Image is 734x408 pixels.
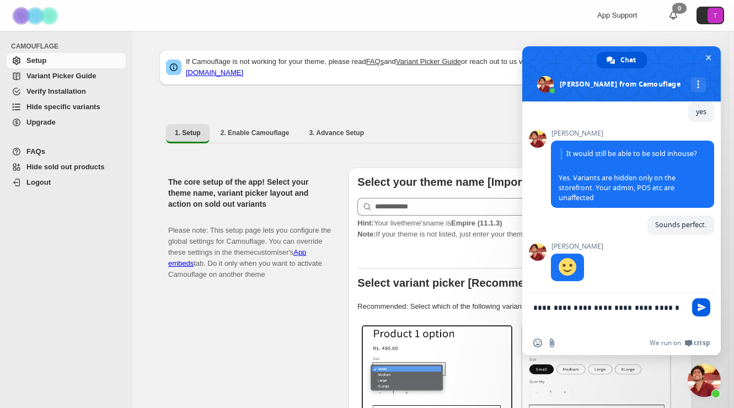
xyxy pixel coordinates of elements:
span: Avatar with initials T [708,8,723,23]
a: We run onCrisp [650,339,710,347]
span: Your live theme's name is [357,219,502,227]
span: App Support [597,11,637,19]
span: yes [696,107,706,116]
b: Select variant picker [Recommended] [357,277,554,289]
span: [PERSON_NAME] [551,130,714,137]
span: 3. Advance Setup [309,128,364,137]
a: FAQs [366,57,384,66]
span: FAQs [26,147,45,155]
span: Crisp [694,339,710,347]
a: Verify Installation [7,84,126,99]
p: If Camouflage is not working for your theme, please read and or reach out to us via chat or email: [186,56,685,78]
p: If your theme is not listed, just enter your theme name. Check to find your theme name. [357,218,683,240]
button: Avatar with initials T [697,7,724,24]
text: T [714,12,717,19]
span: [PERSON_NAME] [551,243,603,250]
span: Variant Picker Guide [26,72,96,80]
span: Upgrade [26,118,56,126]
span: Verify Installation [26,87,86,95]
strong: Note: [357,230,376,238]
h2: The core setup of the app! Select your theme name, variant picker layout and action on sold out v... [168,176,331,210]
span: Hide specific variants [26,103,100,111]
span: Chat [620,52,636,68]
span: Yes. Variants are hidden only on the storefront. Your admin, POS etc are unaffected [559,148,706,202]
a: Hide specific variants [7,99,126,115]
span: Setup [26,56,46,65]
p: Please note: This setup page lets you configure the global settings for Camouflage. You can overr... [168,214,331,280]
span: We run on [650,339,681,347]
a: Upgrade [7,115,126,130]
strong: Hint: [357,219,374,227]
span: CAMOUFLAGE [11,42,127,51]
span: 2. Enable Camouflage [221,128,290,137]
textarea: Compose your message... [533,293,688,331]
a: Chat [597,52,647,68]
a: Logout [7,175,126,190]
span: Hide sold out products [26,163,105,171]
a: Close chat [688,364,721,397]
b: Select your theme name [Important] [357,176,545,188]
a: Setup [7,53,126,68]
span: Send [692,298,710,316]
a: Hide sold out products [7,159,126,175]
strong: Empire (11.1.3) [451,219,502,227]
a: Variant Picker Guide [396,57,461,66]
span: Send a file [548,339,556,347]
a: 0 [668,10,679,21]
span: Insert an emoji [533,339,542,347]
img: Camouflage [9,1,64,31]
a: FAQs [7,144,126,159]
span: Sounds perfect. [655,220,706,229]
p: Recommended: Select which of the following variant picker styles match your theme. [357,301,683,312]
span: It would still be able to be sold inhouse? [561,148,704,160]
span: Logout [26,178,51,186]
span: Close chat [703,52,714,63]
a: Variant Picker Guide [7,68,126,84]
div: 0 [672,3,687,14]
span: 1. Setup [175,128,201,137]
